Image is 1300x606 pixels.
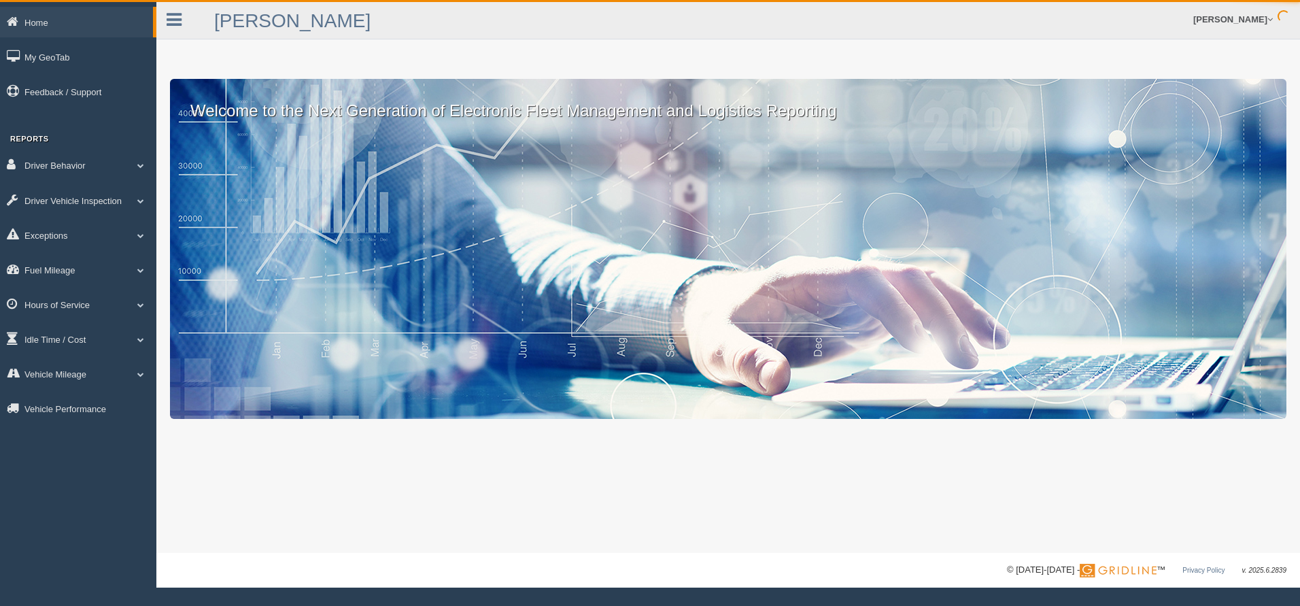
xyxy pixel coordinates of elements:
a: Privacy Policy [1182,567,1225,574]
img: Gridline [1080,564,1157,577]
span: v. 2025.6.2839 [1242,567,1286,574]
p: Welcome to the Next Generation of Electronic Fleet Management and Logistics Reporting [170,79,1286,122]
div: © [DATE]-[DATE] - ™ [1007,563,1286,577]
a: [PERSON_NAME] [214,10,371,31]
